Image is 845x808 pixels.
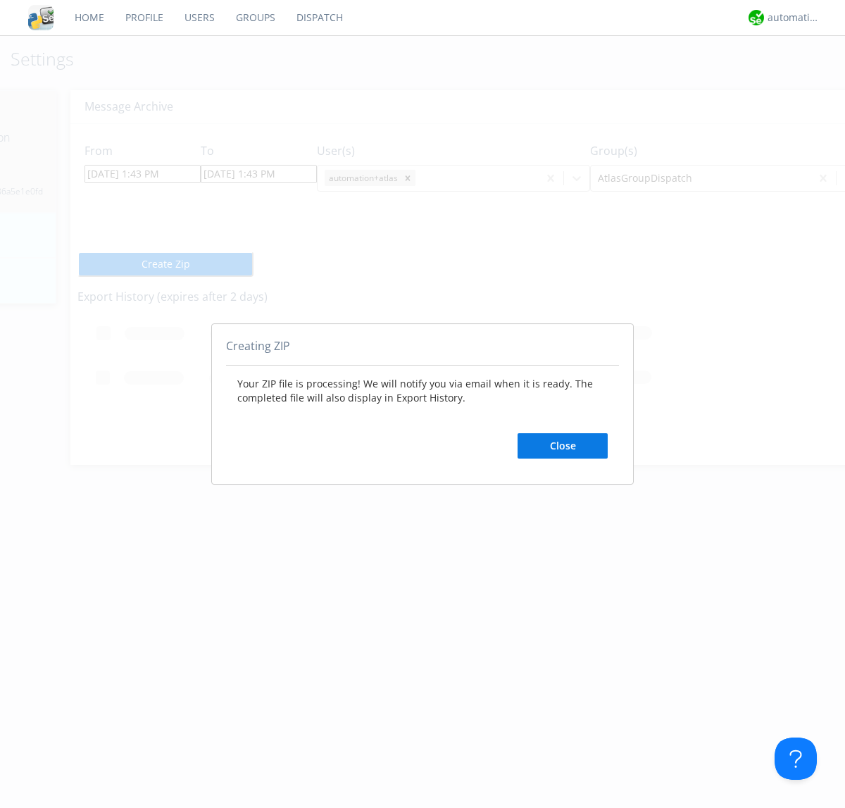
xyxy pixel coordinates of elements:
button: Close [518,433,608,459]
iframe: Toggle Customer Support [775,738,817,780]
div: abcd [211,323,634,485]
div: automation+atlas [768,11,820,25]
div: Your ZIP file is processing! We will notify you via email when it is ready. The completed file wi... [226,366,619,470]
div: Creating ZIP [226,338,619,366]
img: d2d01cd9b4174d08988066c6d424eccd [749,10,764,25]
img: cddb5a64eb264b2086981ab96f4c1ba7 [28,5,54,30]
